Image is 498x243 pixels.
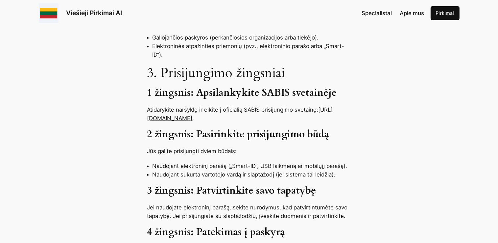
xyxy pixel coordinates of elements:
[431,6,460,20] a: Pirkimai
[147,65,351,81] h2: 3. Prisijungimo žingsniai
[66,9,122,17] a: Viešieji Pirkimai AI
[153,42,351,59] li: Elektroninės atpažinties priemonių (pvz., elektroninio parašo arba „Smart-ID“).
[153,33,351,42] li: Galiojančios paskyros (perkančiosios organizacijos arba tiekėjo).
[147,226,285,239] strong: 4 žingsnis: Patekimas į paskyrą
[153,170,351,179] li: Naudojant sukurta vartotojo vardą ir slaptažodį (jei sistema tai leidžia).
[400,9,424,17] a: Apie mus
[153,162,351,170] li: Naudojant elektroninį parašą („Smart-ID“, USB laikmeną ar mobilųjį parašą).
[362,10,392,16] span: Specialistai
[400,10,424,16] span: Apie mus
[147,203,351,220] p: Jei naudojate elektroninį parašą, sekite nurodymus, kad patvirtintumėte savo tapatybę. Jei prisij...
[147,86,337,99] strong: 1 žingsnis: Apsilankykite SABIS svetainėje
[39,3,59,23] img: Viešieji pirkimai logo
[147,147,351,155] p: Jūs galite prisijungti dviem būdais:
[362,9,424,17] nav: Navigation
[362,9,392,17] a: Specialistai
[147,184,316,197] strong: 3 žingsnis: Patvirtinkite savo tapatybę
[147,128,329,141] strong: 2 žingsnis: Pasirinkite prisijungimo būdą
[147,106,333,121] a: [URL][DOMAIN_NAME]
[147,105,351,122] p: Atidarykite naršyklę ir eikite į oficialią SABIS prisijungimo svetainę: .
